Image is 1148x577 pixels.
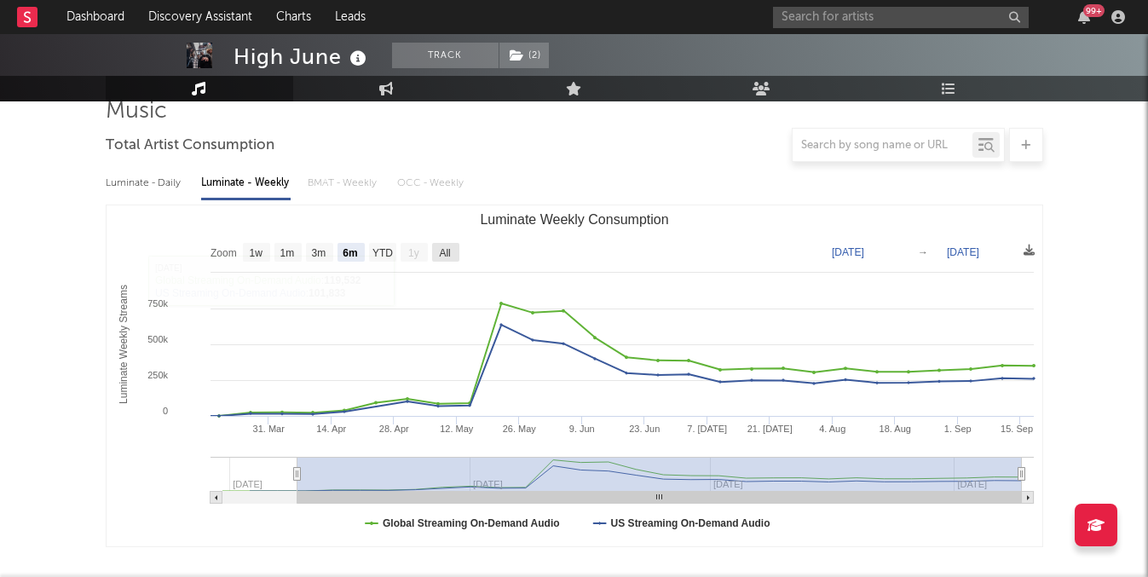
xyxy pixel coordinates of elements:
[392,43,499,68] button: Track
[162,406,167,416] text: 0
[316,424,346,434] text: 14. Apr
[106,169,184,198] div: Luminate - Daily
[499,43,550,68] span: ( 2 )
[106,101,167,122] span: Music
[147,298,168,309] text: 750k
[234,43,371,71] div: High June
[1083,4,1105,17] div: 99 +
[819,424,845,434] text: 4. Aug
[1078,10,1090,24] button: 99+
[252,424,285,434] text: 31. Mar
[480,212,668,227] text: Luminate Weekly Consumption
[147,370,168,380] text: 250k
[918,246,928,258] text: →
[107,205,1042,546] svg: Luminate Weekly Consumption
[832,246,864,258] text: [DATE]
[383,517,560,529] text: Global Streaming On-Demand Audio
[440,424,474,434] text: 12. May
[687,424,727,434] text: 7. [DATE]
[280,247,294,259] text: 1m
[499,43,549,68] button: (2)
[372,247,392,259] text: YTD
[502,424,536,434] text: 26. May
[201,169,291,198] div: Luminate - Weekly
[773,7,1029,28] input: Search for artists
[147,334,168,344] text: 500k
[629,424,660,434] text: 23. Jun
[1001,424,1033,434] text: 15. Sep
[747,424,792,434] text: 21. [DATE]
[249,247,262,259] text: 1w
[118,285,130,404] text: Luminate Weekly Streams
[311,247,326,259] text: 3m
[793,139,972,153] input: Search by song name or URL
[879,424,910,434] text: 18. Aug
[439,247,450,259] text: All
[947,246,979,258] text: [DATE]
[943,424,971,434] text: 1. Sep
[568,424,594,434] text: 9. Jun
[408,247,419,259] text: 1y
[378,424,408,434] text: 28. Apr
[211,247,237,259] text: Zoom
[610,517,770,529] text: US Streaming On-Demand Audio
[343,247,357,259] text: 6m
